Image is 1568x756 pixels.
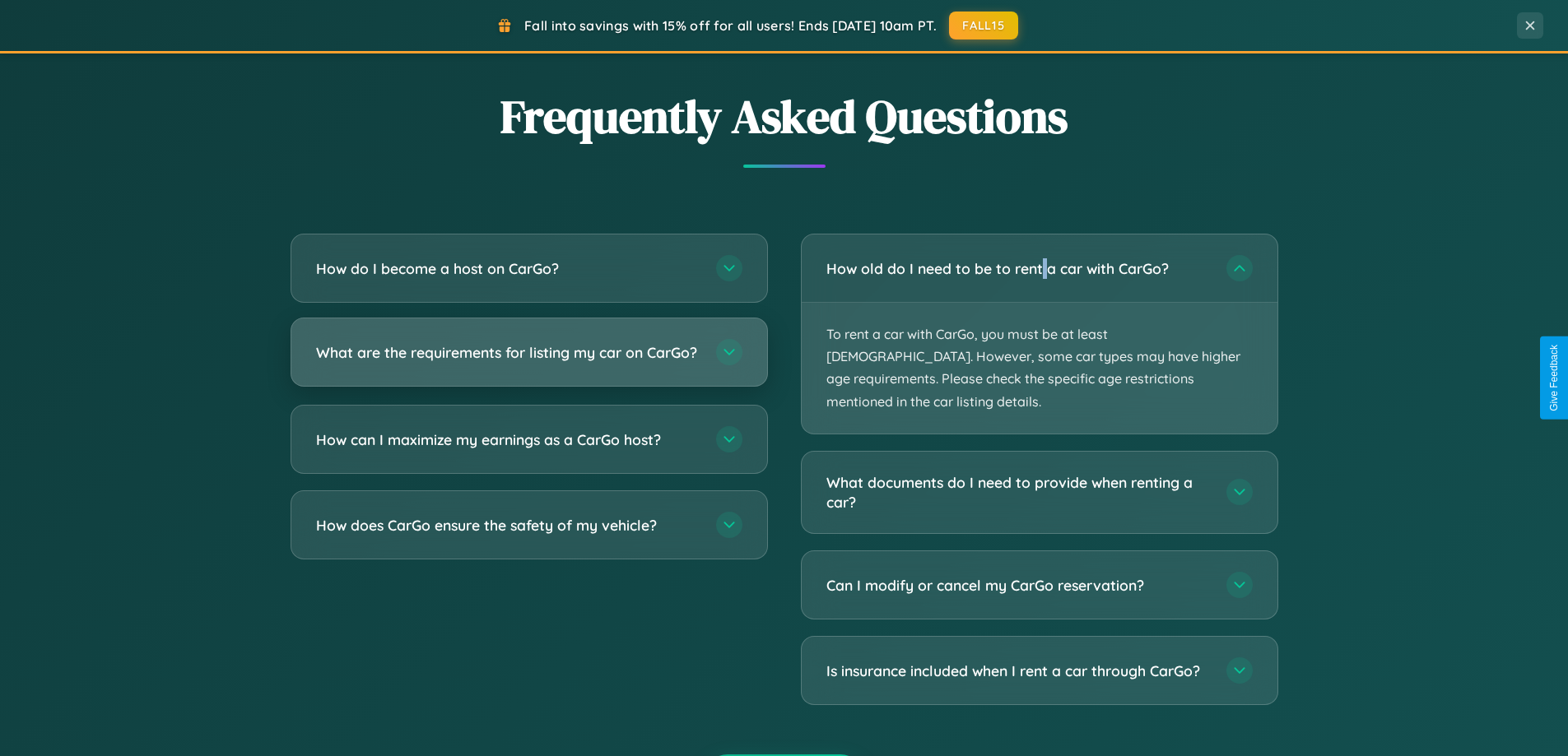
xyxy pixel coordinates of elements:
[316,515,700,536] h3: How does CarGo ensure the safety of my vehicle?
[826,575,1210,596] h3: Can I modify or cancel my CarGo reservation?
[826,472,1210,513] h3: What documents do I need to provide when renting a car?
[316,429,700,450] h3: How can I maximize my earnings as a CarGo host?
[826,258,1210,279] h3: How old do I need to be to rent a car with CarGo?
[826,661,1210,681] h3: Is insurance included when I rent a car through CarGo?
[949,12,1018,39] button: FALL15
[316,342,700,363] h3: What are the requirements for listing my car on CarGo?
[316,258,700,279] h3: How do I become a host on CarGo?
[802,303,1277,434] p: To rent a car with CarGo, you must be at least [DEMOGRAPHIC_DATA]. However, some car types may ha...
[291,85,1278,148] h2: Frequently Asked Questions
[1548,345,1560,411] div: Give Feedback
[524,17,937,34] span: Fall into savings with 15% off for all users! Ends [DATE] 10am PT.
